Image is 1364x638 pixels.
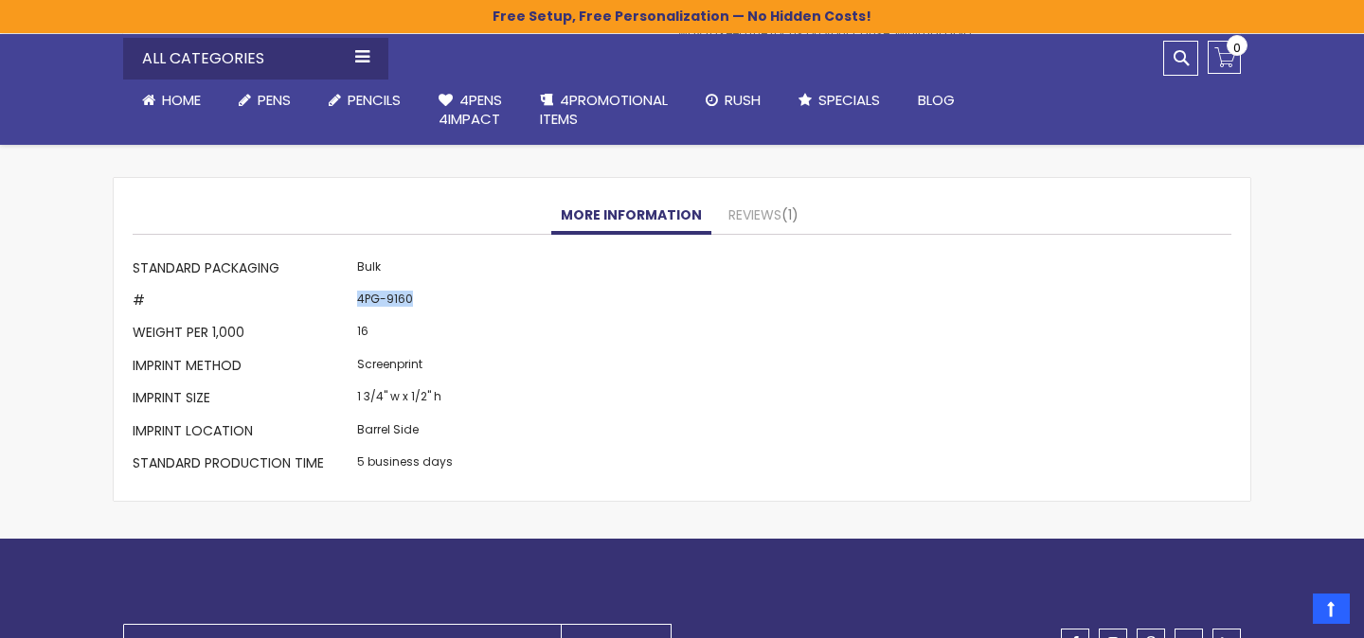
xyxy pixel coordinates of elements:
span: 4Pens 4impact [439,90,502,129]
span: 1 [781,205,799,224]
span: 0 [1233,39,1241,57]
a: 0 [1208,41,1241,74]
td: 16 [352,319,458,351]
iframe: Google Customer Reviews [1208,587,1364,638]
a: 4PROMOTIONALITEMS [521,80,687,141]
th: Imprint Location [133,416,352,449]
span: Rush [725,90,761,110]
a: Specials [780,80,899,121]
a: Pencils [310,80,420,121]
a: Rush [687,80,780,121]
td: Barrel Side [352,416,458,449]
span: Pens [258,90,291,110]
a: Blog [899,80,974,121]
th: Standard Production Time [133,449,352,481]
th: Standard Packaging [133,254,352,286]
span: Pencils [348,90,401,110]
th: Weight per 1,000 [133,319,352,351]
td: 1 3/4" w x 1/2" h [352,384,458,416]
a: Pens [220,80,310,121]
div: All Categories [123,38,388,80]
th: Imprint Method [133,351,352,383]
td: 5 business days [352,449,458,481]
td: 4PG-9160 [352,286,458,318]
th: Imprint Size [133,384,352,416]
a: More Information [551,197,711,235]
a: Reviews1 [719,197,808,235]
span: 4PROMOTIONAL ITEMS [540,90,668,129]
a: 4Pens4impact [420,80,521,141]
td: Bulk [352,254,458,286]
td: Screenprint [352,351,458,383]
span: Home [162,90,201,110]
th: # [133,286,352,318]
span: Blog [918,90,955,110]
span: Specials [818,90,880,110]
a: Home [123,80,220,121]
